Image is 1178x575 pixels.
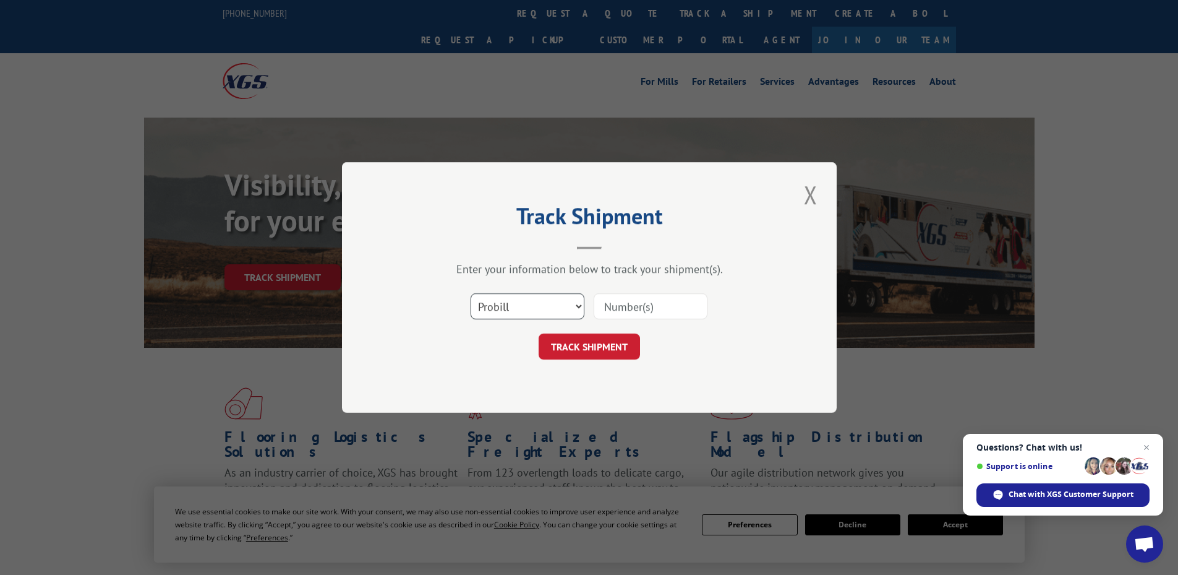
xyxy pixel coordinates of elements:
[976,462,1080,471] span: Support is online
[404,262,775,276] div: Enter your information below to track your shipment(s).
[976,483,1150,507] span: Chat with XGS Customer Support
[976,443,1150,452] span: Questions? Chat with us!
[800,178,821,212] button: Close modal
[1126,525,1163,563] a: Open chat
[1009,489,1133,500] span: Chat with XGS Customer Support
[539,334,640,360] button: TRACK SHIPMENT
[404,207,775,231] h2: Track Shipment
[594,293,707,319] input: Number(s)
